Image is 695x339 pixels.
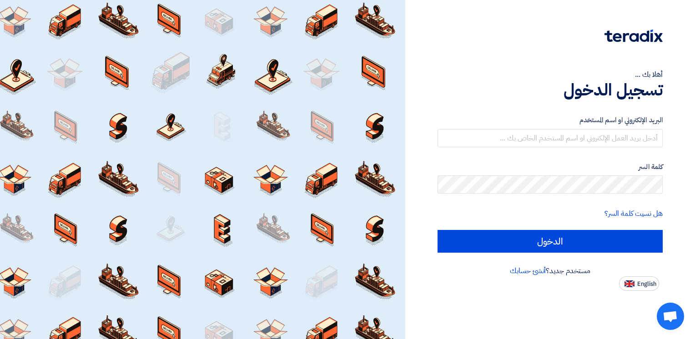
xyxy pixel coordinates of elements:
button: English [619,276,659,291]
div: مستخدم جديد؟ [438,265,663,276]
span: English [637,281,656,287]
img: en-US.png [624,280,635,287]
input: أدخل بريد العمل الإلكتروني او اسم المستخدم الخاص بك ... [438,129,663,147]
input: الدخول [438,230,663,253]
img: Teradix logo [604,30,663,42]
a: Open chat [657,303,684,330]
a: هل نسيت كلمة السر؟ [604,208,663,219]
label: كلمة السر [438,162,663,172]
div: أهلا بك ... [438,69,663,80]
a: أنشئ حسابك [510,265,546,276]
h1: تسجيل الدخول [438,80,663,100]
label: البريد الإلكتروني او اسم المستخدم [438,115,663,125]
